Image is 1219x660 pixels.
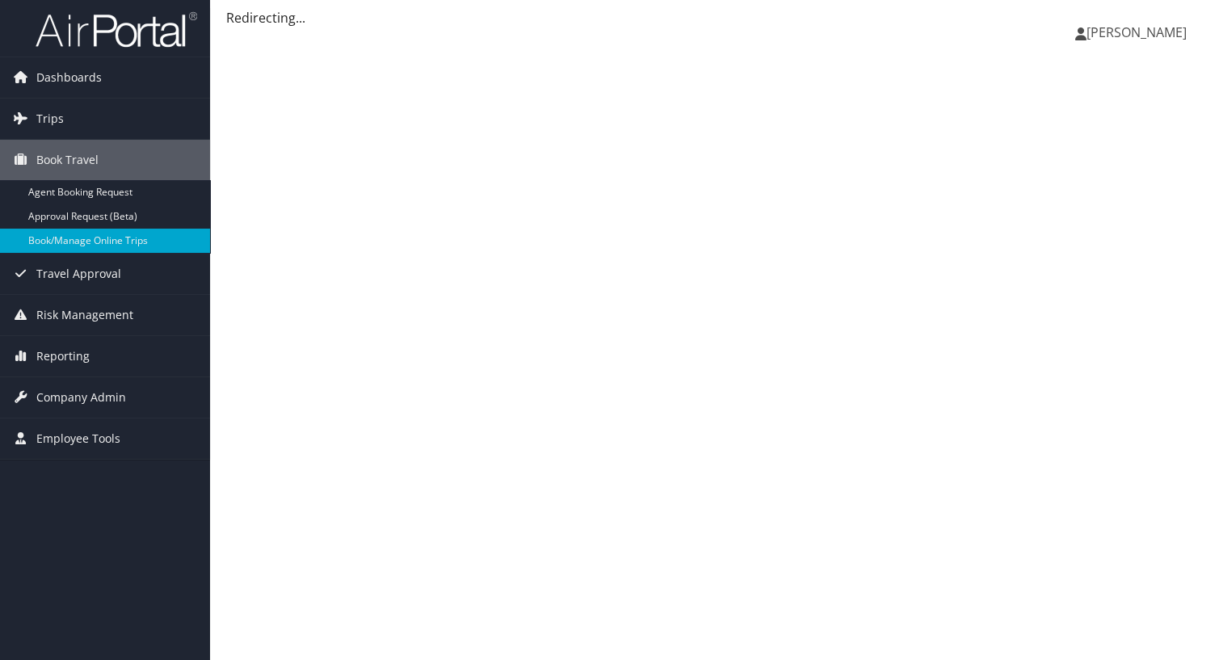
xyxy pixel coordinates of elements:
span: Book Travel [36,140,99,180]
span: Employee Tools [36,418,120,459]
span: Trips [36,99,64,139]
span: Travel Approval [36,254,121,294]
span: [PERSON_NAME] [1087,23,1187,41]
a: [PERSON_NAME] [1075,8,1203,57]
span: Dashboards [36,57,102,98]
span: Risk Management [36,295,133,335]
span: Reporting [36,336,90,376]
div: Redirecting... [226,8,1203,27]
img: airportal-logo.png [36,11,197,48]
span: Company Admin [36,377,126,418]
